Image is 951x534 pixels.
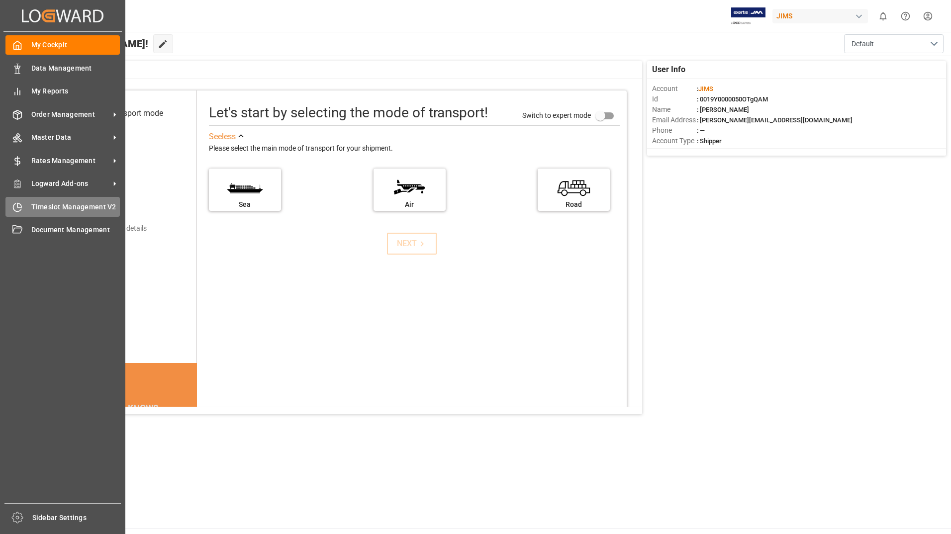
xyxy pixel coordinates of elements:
span: Account Type [652,136,697,146]
span: : [PERSON_NAME] [697,106,749,113]
div: Add shipping details [85,223,147,234]
span: Order Management [31,109,110,120]
span: User Info [652,64,685,76]
a: Document Management [5,220,120,240]
span: : [697,85,713,92]
a: My Cockpit [5,35,120,55]
span: Name [652,104,697,115]
div: Please select the main mode of transport for your shipment. [209,143,620,155]
button: JIMS [772,6,872,25]
div: Air [379,199,441,210]
div: Let's start by selecting the mode of transport! [209,102,488,123]
span: Logward Add-ons [31,178,110,189]
span: : Shipper [697,137,722,145]
div: See less [209,131,236,143]
span: My Cockpit [31,40,120,50]
div: NEXT [397,238,427,250]
span: Rates Management [31,156,110,166]
span: Switch to expert mode [522,111,591,119]
span: Data Management [31,63,120,74]
button: NEXT [387,233,437,255]
a: Timeslot Management V2 [5,197,120,216]
button: show 0 new notifications [872,5,894,27]
span: Timeslot Management V2 [31,202,120,212]
img: Exertis%20JAM%20-%20Email%20Logo.jpg_1722504956.jpg [731,7,765,25]
span: : — [697,127,705,134]
span: : [PERSON_NAME][EMAIL_ADDRESS][DOMAIN_NAME] [697,116,853,124]
div: JIMS [772,9,868,23]
span: Hello [PERSON_NAME]! [41,34,148,53]
span: My Reports [31,86,120,96]
span: Master Data [31,132,110,143]
span: Email Address [652,115,697,125]
div: Road [543,199,605,210]
span: Id [652,94,697,104]
span: Default [852,39,874,49]
button: Help Center [894,5,917,27]
span: JIMS [698,85,713,92]
div: Sea [214,199,276,210]
span: Document Management [31,225,120,235]
a: Data Management [5,58,120,78]
span: : 0019Y0000050OTgQAM [697,95,768,103]
span: Sidebar Settings [32,513,121,523]
span: Phone [652,125,697,136]
span: Account [652,84,697,94]
button: open menu [844,34,944,53]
